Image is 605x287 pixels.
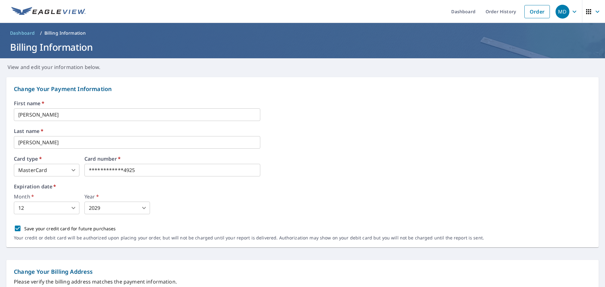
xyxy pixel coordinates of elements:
p: Please verify the billing address matches the payment information. [14,278,591,285]
label: Last name [14,129,591,134]
label: Card number [84,156,260,161]
nav: breadcrumb [8,28,597,38]
a: Order [524,5,550,18]
label: First name [14,101,591,106]
li: / [40,29,42,37]
h1: Billing Information [8,41,597,54]
p: Your credit or debit card will be authorized upon placing your order, but will not be charged unt... [14,235,484,241]
img: EV Logo [11,7,86,16]
a: Dashboard [8,28,37,38]
div: 12 [14,202,79,214]
p: Change Your Payment Information [14,85,591,93]
div: MD [556,5,569,19]
span: Dashboard [10,30,35,36]
label: Expiration date [14,184,591,189]
label: Card type [14,156,79,161]
label: Month [14,194,79,199]
p: Change Your Billing Address [14,267,591,276]
p: Save your credit card for future purchases [24,225,116,232]
p: Billing Information [44,30,86,36]
div: MasterCard [14,164,79,176]
label: Year [84,194,150,199]
div: 2029 [84,202,150,214]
